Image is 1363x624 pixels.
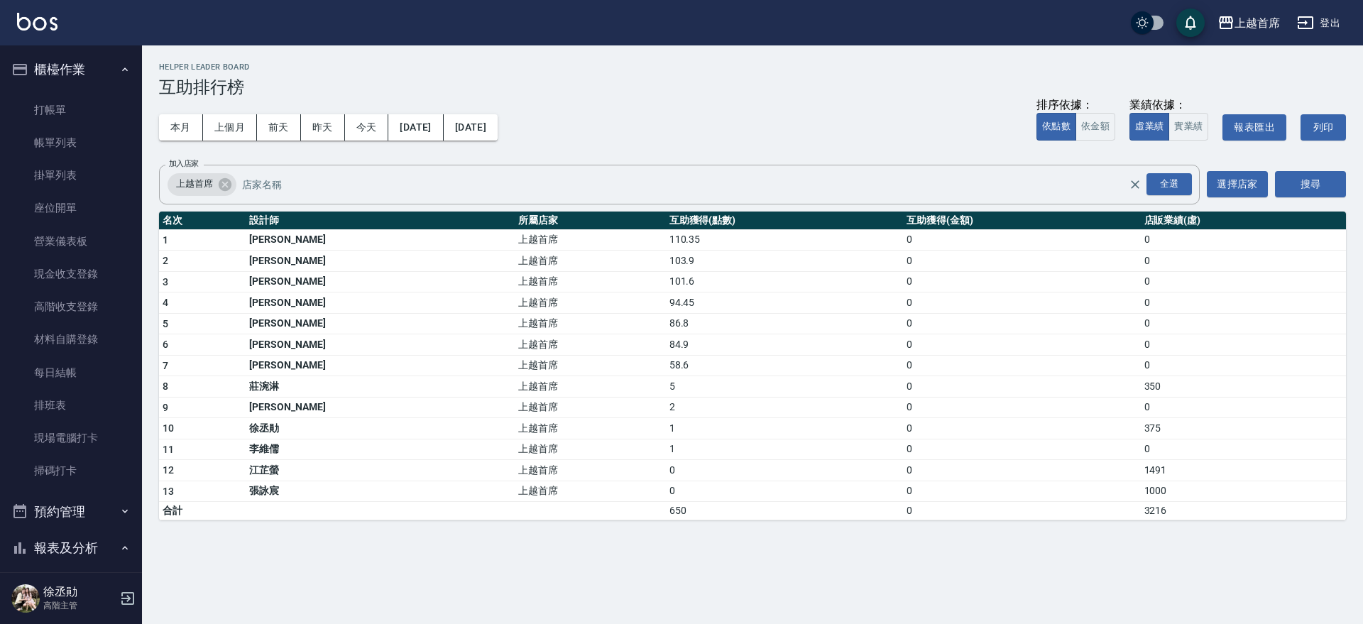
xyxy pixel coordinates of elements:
[6,572,136,605] a: 報表目錄
[257,114,301,141] button: 前天
[903,271,1140,292] td: 0
[1141,355,1346,376] td: 0
[6,454,136,487] a: 掃碼打卡
[163,464,175,476] span: 12
[246,334,515,356] td: [PERSON_NAME]
[163,234,168,246] span: 1
[903,376,1140,398] td: 0
[903,212,1140,230] th: 互助獲得(金額)
[246,313,515,334] td: [PERSON_NAME]
[903,397,1140,418] td: 0
[163,360,168,371] span: 7
[246,271,515,292] td: [PERSON_NAME]
[246,460,515,481] td: 江芷螢
[43,599,116,612] p: 高階主管
[903,460,1140,481] td: 0
[6,530,136,566] button: 報表及分析
[6,356,136,389] a: 每日結帳
[666,334,903,356] td: 84.9
[1301,114,1346,141] button: 列印
[159,114,203,141] button: 本月
[1141,481,1346,502] td: 1000
[1275,171,1346,197] button: 搜尋
[903,229,1140,251] td: 0
[246,439,515,460] td: 李維儒
[903,418,1140,439] td: 0
[515,313,665,334] td: 上越首席
[666,502,903,520] td: 650
[6,51,136,88] button: 櫃檯作業
[666,271,903,292] td: 101.6
[515,251,665,272] td: 上越首席
[163,422,175,434] span: 10
[1176,9,1205,37] button: save
[1144,170,1195,198] button: Open
[1141,313,1346,334] td: 0
[515,376,665,398] td: 上越首席
[515,439,665,460] td: 上越首席
[1141,376,1346,398] td: 350
[159,62,1346,72] h2: Helper Leader Board
[6,493,136,530] button: 預約管理
[515,229,665,251] td: 上越首席
[345,114,389,141] button: 今天
[163,339,168,350] span: 6
[1129,113,1169,141] button: 虛業績
[1125,175,1145,195] button: Clear
[246,229,515,251] td: [PERSON_NAME]
[1141,334,1346,356] td: 0
[246,355,515,376] td: [PERSON_NAME]
[163,381,168,392] span: 8
[1141,397,1346,418] td: 0
[1291,10,1346,36] button: 登出
[11,584,40,613] img: Person
[246,251,515,272] td: [PERSON_NAME]
[6,192,136,224] a: 座位開單
[1141,502,1346,520] td: 3216
[515,418,665,439] td: 上越首席
[1222,114,1286,141] button: 報表匯出
[1036,98,1115,113] div: 排序依據：
[246,212,515,230] th: 設計師
[168,177,221,191] span: 上越首席
[1141,271,1346,292] td: 0
[6,258,136,290] a: 現金收支登錄
[163,444,175,455] span: 11
[6,389,136,422] a: 排班表
[515,334,665,356] td: 上越首席
[666,355,903,376] td: 58.6
[203,114,257,141] button: 上個月
[163,297,168,308] span: 4
[515,481,665,502] td: 上越首席
[515,212,665,230] th: 所屬店家
[1036,113,1076,141] button: 依點數
[903,481,1140,502] td: 0
[43,585,116,599] h5: 徐丞勛
[903,292,1140,314] td: 0
[163,255,168,266] span: 2
[17,13,58,31] img: Logo
[666,481,903,502] td: 0
[666,397,903,418] td: 2
[666,460,903,481] td: 0
[6,422,136,454] a: 現場電腦打卡
[6,323,136,356] a: 材料自購登錄
[666,251,903,272] td: 103.9
[1212,9,1286,38] button: 上越首席
[6,126,136,159] a: 帳單列表
[903,334,1140,356] td: 0
[1141,439,1346,460] td: 0
[159,502,246,520] td: 合計
[903,439,1140,460] td: 0
[1141,212,1346,230] th: 店販業績(虛)
[903,313,1140,334] td: 0
[163,318,168,329] span: 5
[903,251,1140,272] td: 0
[1075,113,1115,141] button: 依金額
[159,77,1346,97] h3: 互助排行榜
[1141,292,1346,314] td: 0
[159,212,1346,521] table: a dense table
[246,292,515,314] td: [PERSON_NAME]
[1235,14,1280,32] div: 上越首席
[6,159,136,192] a: 掛單列表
